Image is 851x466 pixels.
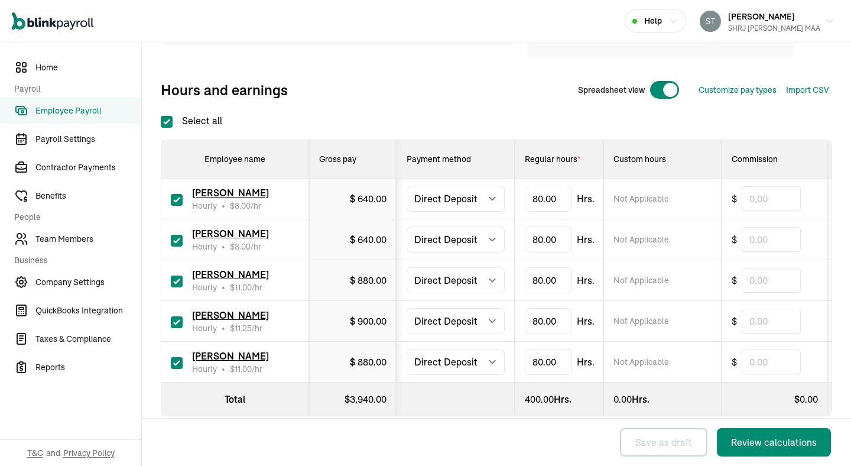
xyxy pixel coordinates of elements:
iframe: Chat Widget [648,338,851,466]
span: /hr [230,200,261,212]
span: Taxes & Compliance [35,333,141,345]
span: 640.00 [358,193,386,205]
span: Employee name [204,154,265,164]
input: 0.00 [742,268,801,293]
span: $ [732,314,737,328]
span: Business [14,254,134,267]
span: Payroll Settings [35,133,141,145]
span: /hr [230,363,262,375]
div: SHRJ [PERSON_NAME] MAA [728,23,820,34]
span: Hourly [192,241,217,253]
input: Select all [161,116,173,128]
span: 11.25 [235,323,252,334]
span: 11.00 [235,364,252,374]
span: Benefits [35,190,141,202]
span: Reports [35,361,141,374]
div: $ [350,314,386,328]
span: Help [644,15,662,27]
span: Hrs. [577,273,595,287]
span: Employee Payroll [35,105,141,117]
div: Total [171,392,299,406]
span: $ [230,282,252,293]
span: [PERSON_NAME] [192,350,269,362]
span: Hrs. [577,314,595,328]
input: 0.00 [742,309,801,334]
input: TextInput [525,226,572,253]
button: Customize pay types [699,84,777,96]
span: 11.00 [235,282,252,293]
span: [PERSON_NAME] [728,11,795,22]
span: Hrs. [577,355,595,369]
span: 640.00 [358,234,386,245]
div: Hrs. [525,392,593,406]
span: [PERSON_NAME] [192,268,269,280]
div: $ [350,355,386,369]
span: $ [732,232,737,247]
span: Hourly [192,363,217,375]
span: Not Applicable [613,234,669,245]
span: • [222,200,225,212]
input: TextInput [525,186,572,212]
span: Hrs. [577,192,595,206]
span: Company Settings [35,276,141,289]
input: TextInput [525,308,572,334]
span: [PERSON_NAME] [192,228,269,240]
span: 400.00 [525,393,554,405]
div: Custom hours [613,153,712,165]
span: People [14,211,134,224]
nav: Global [12,4,93,38]
span: • [222,363,225,375]
span: [PERSON_NAME] [192,309,269,321]
input: TextInput [525,267,572,293]
span: $ [230,323,252,334]
span: /hr [230,281,262,293]
span: • [222,241,225,253]
span: $ [732,273,737,287]
span: Hourly [192,200,217,212]
button: Import CSV [786,84,829,96]
span: /hr [230,322,262,334]
span: • [222,322,225,334]
span: [PERSON_NAME] [192,187,269,199]
span: Contractor Payments [35,161,141,174]
button: [PERSON_NAME]SHRJ [PERSON_NAME] MAA [695,7,839,36]
input: 0.00 [742,186,801,211]
span: Home [35,62,141,74]
span: 880.00 [358,274,386,286]
span: $ [230,364,252,374]
input: 0.00 [742,227,801,252]
span: Team Members [35,233,141,245]
span: 8.00 [235,200,251,211]
span: Payroll [14,83,134,95]
label: Select all [161,114,222,128]
span: 900.00 [358,315,386,327]
div: $ [350,273,386,287]
div: Hrs. [613,392,712,406]
span: Not Applicable [613,315,669,327]
div: $ [350,232,386,247]
span: Spreadsheet view [578,84,645,96]
div: $ [319,392,386,406]
input: TextInput [525,349,572,375]
span: 8.00 [235,241,251,252]
span: 3,940.00 [350,393,386,405]
span: $ [732,192,737,206]
span: T&C [27,447,43,459]
span: Hrs. [577,232,595,247]
span: Hourly [192,322,217,334]
button: Help [625,9,686,33]
span: Not Applicable [613,356,669,368]
span: Not Applicable [613,274,669,286]
span: 0.00 [613,393,632,405]
button: Save as draft [620,428,707,457]
span: Hours and earnings [161,80,288,99]
span: Regular hours [525,154,580,164]
span: QuickBooks Integration [35,305,141,317]
span: /hr [230,241,261,253]
span: $ [230,200,251,211]
div: Save as draft [635,435,692,449]
span: Commission [732,154,778,164]
span: $ [230,241,251,252]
